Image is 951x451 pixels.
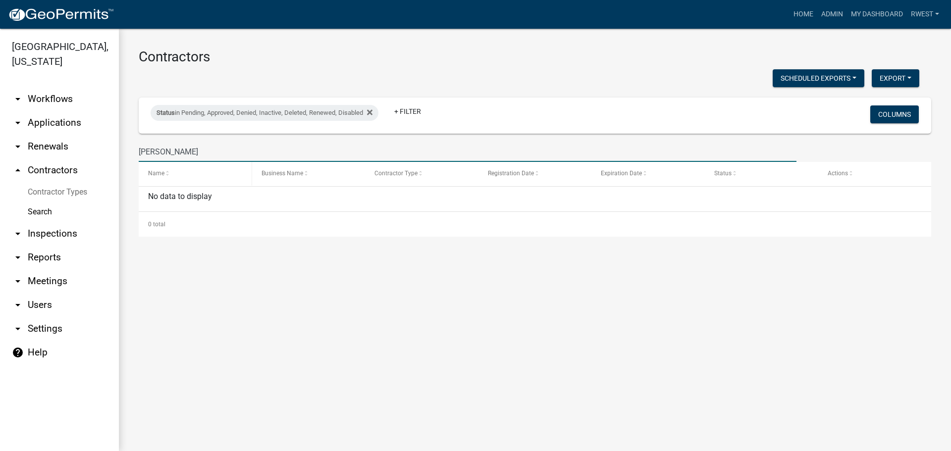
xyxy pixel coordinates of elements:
[790,5,817,24] a: Home
[705,162,818,186] datatable-header-cell: Status
[591,162,705,186] datatable-header-cell: Expiration Date
[870,105,919,123] button: Columns
[12,117,24,129] i: arrow_drop_down
[488,170,534,177] span: Registration Date
[872,69,919,87] button: Export
[714,170,732,177] span: Status
[374,170,418,177] span: Contractor Type
[12,299,24,311] i: arrow_drop_down
[12,251,24,263] i: arrow_drop_down
[365,162,478,186] datatable-header-cell: Contractor Type
[907,5,943,24] a: rwest
[12,228,24,240] i: arrow_drop_down
[12,347,24,358] i: help
[252,162,366,186] datatable-header-cell: Business Name
[12,275,24,287] i: arrow_drop_down
[157,109,175,116] span: Status
[828,170,848,177] span: Actions
[151,105,378,121] div: in Pending, Approved, Denied, Inactive, Deleted, Renewed, Disabled
[386,102,429,120] a: + Filter
[12,164,24,176] i: arrow_drop_up
[262,170,303,177] span: Business Name
[139,187,931,211] div: No data to display
[817,5,847,24] a: Admin
[601,170,642,177] span: Expiration Date
[12,93,24,105] i: arrow_drop_down
[773,69,864,87] button: Scheduled Exports
[478,162,592,186] datatable-header-cell: Registration Date
[139,212,931,237] div: 0 total
[139,162,252,186] datatable-header-cell: Name
[818,162,931,186] datatable-header-cell: Actions
[148,170,164,177] span: Name
[139,142,796,162] input: Search for contractors
[12,141,24,152] i: arrow_drop_down
[12,323,24,335] i: arrow_drop_down
[847,5,907,24] a: My Dashboard
[139,49,931,65] h3: Contractors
